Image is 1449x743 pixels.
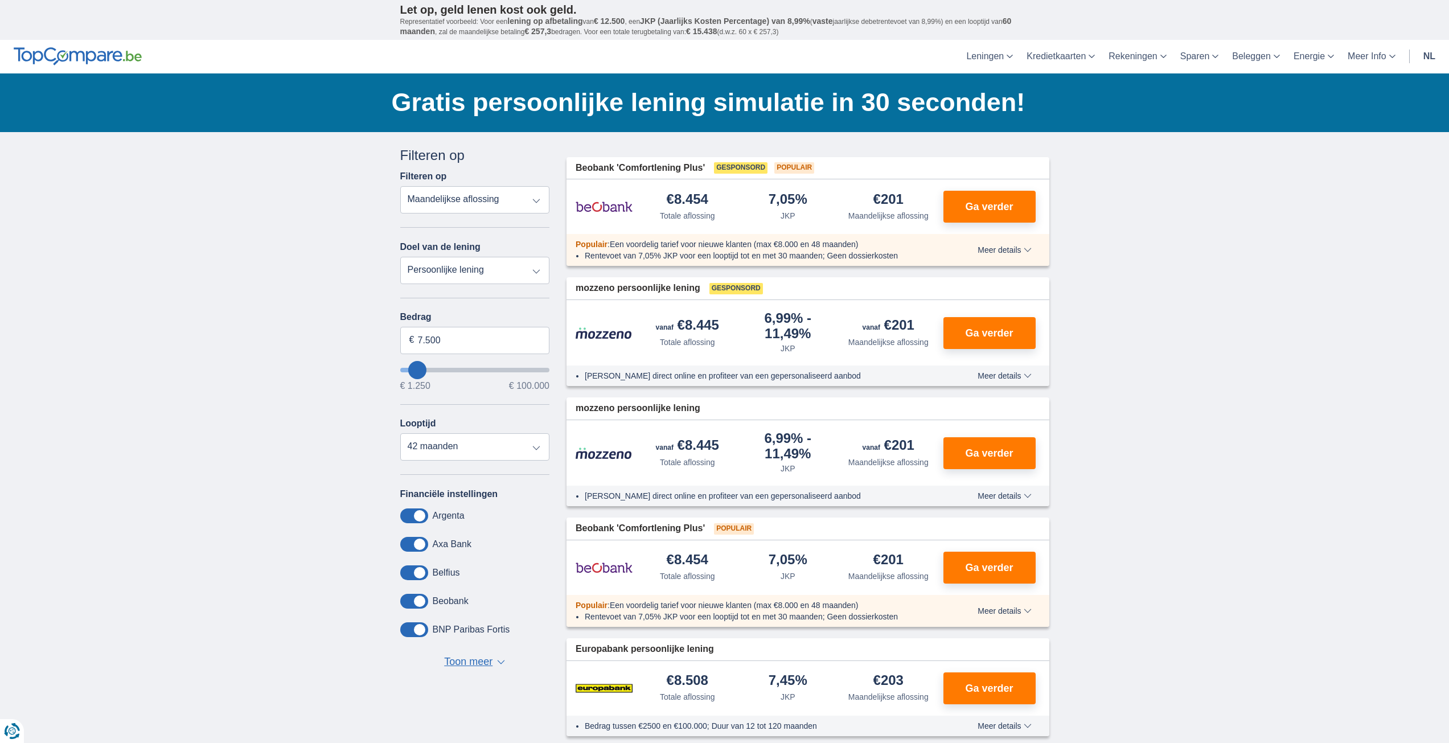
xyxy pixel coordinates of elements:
button: Meer details [969,245,1040,254]
span: Meer details [978,246,1031,254]
li: Rentevoet van 7,05% JKP voor een looptijd tot en met 30 maanden; Geen dossierkosten [585,250,936,261]
h1: Gratis persoonlijke lening simulatie in 30 seconden! [392,85,1049,120]
button: Ga verder [943,552,1036,584]
div: Maandelijkse aflossing [848,210,929,221]
label: Bedrag [400,312,550,322]
span: Meer details [978,722,1031,730]
span: € 12.500 [594,17,625,26]
button: Meer details [969,491,1040,500]
label: Looptijd [400,418,436,429]
a: Sparen [1173,40,1226,73]
span: mozzeno persoonlijke lening [576,282,700,295]
span: 60 maanden [400,17,1012,36]
span: Meer details [978,607,1031,615]
span: Populair [774,162,814,174]
span: Beobank 'Comfortlening Plus' [576,522,705,535]
span: Ga verder [965,202,1013,212]
div: 6,99% [742,432,834,461]
button: Toon meer ▼ [441,654,508,670]
div: JKP [781,463,795,474]
div: €203 [873,674,904,689]
span: Een voordelig tarief voor nieuwe klanten (max €8.000 en 48 maanden) [610,601,859,610]
div: Maandelijkse aflossing [848,570,929,582]
label: Argenta [433,511,465,521]
img: TopCompare [14,47,142,65]
span: mozzeno persoonlijke lening [576,402,700,415]
li: [PERSON_NAME] direct online en profiteer van een gepersonaliseerd aanbod [585,370,936,381]
span: € 100.000 [509,381,549,391]
div: Totale aflossing [660,336,715,348]
label: Beobank [433,596,469,606]
label: Financiële instellingen [400,489,498,499]
div: Totale aflossing [660,570,715,582]
a: Meer Info [1341,40,1402,73]
a: nl [1417,40,1442,73]
button: Ga verder [943,672,1036,704]
li: Bedrag tussen €2500 en €100.000; Duur van 12 tot 120 maanden [585,720,936,732]
div: JKP [781,343,795,354]
a: Rekeningen [1102,40,1173,73]
span: vaste [812,17,833,26]
span: lening op afbetaling [507,17,582,26]
span: € 257,3 [524,27,551,36]
div: €8.445 [656,318,719,334]
label: Doel van de lening [400,242,481,252]
div: €8.508 [667,674,708,689]
label: BNP Paribas Fortis [433,625,510,635]
div: Filteren op [400,146,550,165]
button: Ga verder [943,317,1036,349]
div: : [567,239,945,250]
div: €8.445 [656,438,719,454]
img: product.pl.alt Beobank [576,192,633,221]
button: Meer details [969,606,1040,615]
div: Maandelijkse aflossing [848,691,929,703]
span: Meer details [978,372,1031,380]
div: €201 [863,438,914,454]
div: 6,99% [742,311,834,340]
span: JKP (Jaarlijks Kosten Percentage) van 8,99% [640,17,810,26]
label: Belfius [433,568,460,578]
img: product.pl.alt Mozzeno [576,447,633,459]
span: Gesponsord [709,283,763,294]
label: Filteren op [400,171,447,182]
div: €8.454 [667,192,708,208]
span: Populair [576,240,607,249]
button: Ga verder [943,437,1036,469]
input: wantToBorrow [400,368,550,372]
div: Totale aflossing [660,210,715,221]
span: Europabank persoonlijke lening [576,643,714,656]
img: product.pl.alt Beobank [576,553,633,582]
div: JKP [781,210,795,221]
div: Maandelijkse aflossing [848,336,929,348]
div: JKP [781,570,795,582]
span: Een voordelig tarief voor nieuwe klanten (max €8.000 en 48 maanden) [610,240,859,249]
img: product.pl.alt Europabank [576,674,633,703]
div: €201 [863,318,914,334]
a: Energie [1287,40,1341,73]
span: Gesponsord [714,162,767,174]
span: Meer details [978,492,1031,500]
a: Leningen [959,40,1020,73]
a: Kredietkaarten [1020,40,1102,73]
img: product.pl.alt Mozzeno [576,327,633,339]
button: Ga verder [943,191,1036,223]
div: : [567,600,945,611]
div: Totale aflossing [660,457,715,468]
span: Ga verder [965,563,1013,573]
div: €201 [873,553,904,568]
span: Populair [714,523,754,535]
span: Ga verder [965,448,1013,458]
span: Beobank 'Comfortlening Plus' [576,162,705,175]
p: Representatief voorbeeld: Voor een van , een ( jaarlijkse debetrentevoet van 8,99%) en een loopti... [400,17,1049,37]
span: Toon meer [444,655,492,670]
div: €8.454 [667,553,708,568]
div: €201 [873,192,904,208]
span: ▼ [497,660,505,664]
div: 7,05% [769,192,807,208]
div: Totale aflossing [660,691,715,703]
span: Ga verder [965,683,1013,693]
li: Rentevoet van 7,05% JKP voor een looptijd tot en met 30 maanden; Geen dossierkosten [585,611,936,622]
span: € 1.250 [400,381,430,391]
span: Ga verder [965,328,1013,338]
